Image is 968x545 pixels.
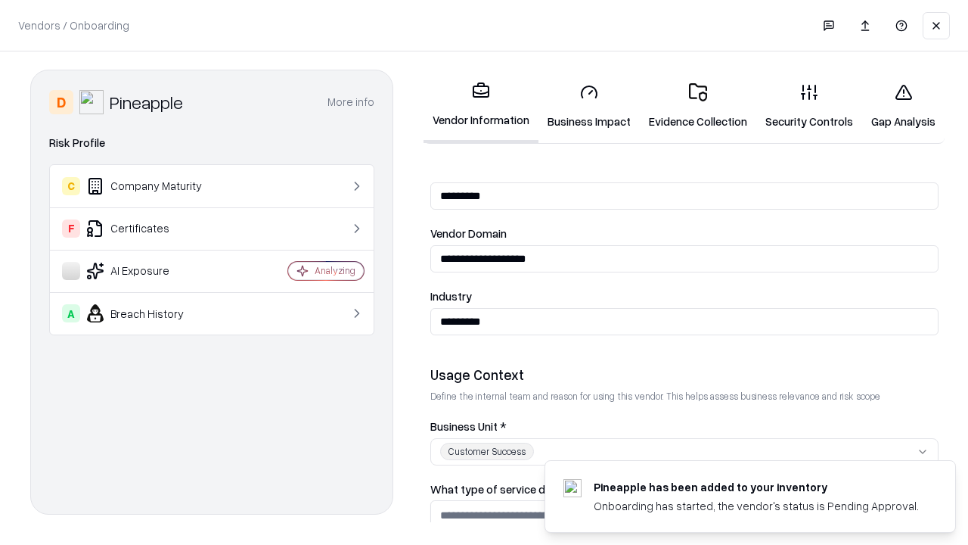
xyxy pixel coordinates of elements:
[18,17,129,33] p: Vendors / Onboarding
[62,304,80,322] div: A
[62,177,80,195] div: C
[538,71,640,142] a: Business Impact
[62,304,243,322] div: Breach History
[430,390,939,403] p: Define the internal team and reason for using this vendor. This helps assess business relevance a...
[62,262,243,280] div: AI Exposure
[423,70,538,143] a: Vendor Information
[110,90,183,114] div: Pineapple
[862,71,945,142] a: Gap Analysis
[440,443,534,460] div: Customer Success
[430,421,939,432] label: Business Unit *
[62,177,243,195] div: Company Maturity
[640,71,756,142] a: Evidence Collection
[756,71,862,142] a: Security Controls
[430,228,939,239] label: Vendor Domain
[563,479,582,497] img: pineappleenergy.com
[594,498,919,514] div: Onboarding has started, the vendor's status is Pending Approval.
[430,484,939,495] label: What type of service does the vendor provide? *
[49,90,73,114] div: D
[49,134,374,152] div: Risk Profile
[315,264,355,277] div: Analyzing
[594,479,919,495] div: Pineapple has been added to your inventory
[430,438,939,466] button: Customer Success
[327,89,374,116] button: More info
[62,220,243,238] div: Certificates
[430,291,939,302] label: Industry
[62,220,80,238] div: F
[79,90,104,114] img: Pineapple
[430,366,939,384] div: Usage Context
